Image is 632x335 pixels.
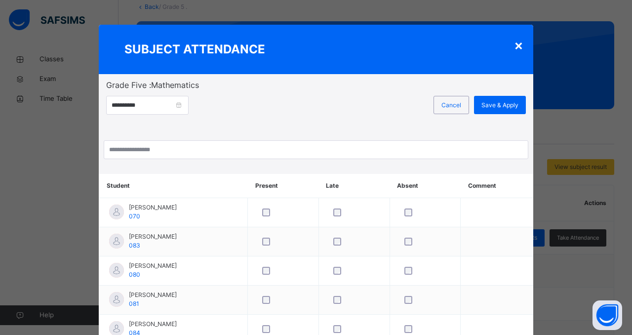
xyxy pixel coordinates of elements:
span: Save & Apply [481,101,518,110]
span: [PERSON_NAME] [129,320,177,329]
span: SUBJECT ATTENDANCE [124,41,265,58]
th: Absent [390,174,461,198]
span: 081 [129,300,139,307]
span: Cancel [441,101,461,110]
th: Comment [461,174,533,198]
span: 070 [129,212,140,220]
span: [PERSON_NAME] [129,203,177,212]
span: [PERSON_NAME] [129,291,177,299]
th: Present [248,174,319,198]
th: Late [318,174,390,198]
span: 080 [129,271,140,278]
th: Student [99,174,248,198]
button: Open asap [592,300,622,330]
span: [PERSON_NAME] [129,232,177,241]
span: 083 [129,242,140,249]
div: × [514,35,523,55]
span: [PERSON_NAME] [129,261,177,270]
span: Grade Five : Mathematics [106,79,526,91]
